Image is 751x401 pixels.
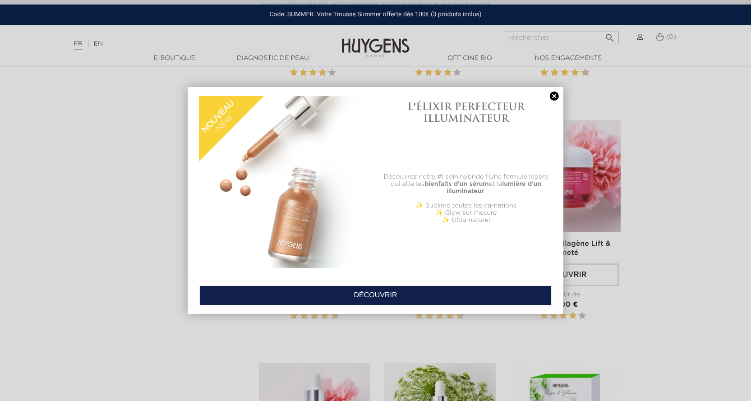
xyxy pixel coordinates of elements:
[447,181,541,194] b: lumière d'un illuminateur
[380,209,552,217] p: ✨ Glow sur mesure
[380,202,552,209] p: ✨ Sublime toutes les carnations
[380,101,552,124] h1: L'ÉLIXIR PERFECTEUR ILLUMINATEUR
[380,173,552,195] p: Découvrez notre #1 soin hybride ! Une formule légère qui allie les et la .
[199,286,552,305] a: DÉCOUVRIR
[424,181,489,187] b: bienfaits d'un sérum
[380,217,552,224] p: ✨ Ultra naturel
